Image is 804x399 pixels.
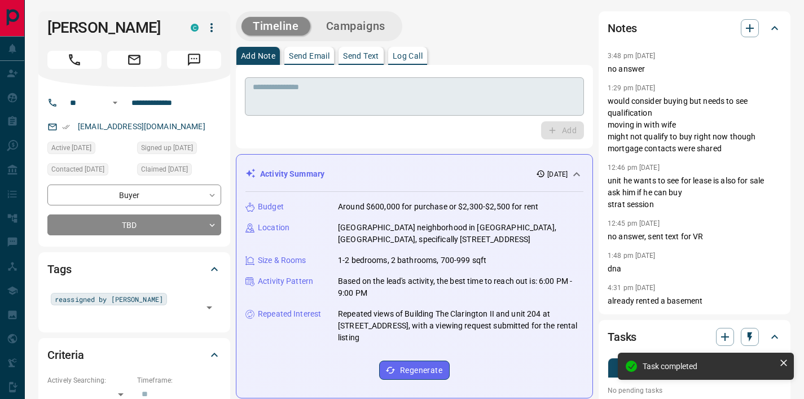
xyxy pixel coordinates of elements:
[141,142,193,154] span: Signed up [DATE]
[137,375,221,385] p: Timeframe:
[107,51,161,69] span: Email
[47,341,221,369] div: Criteria
[289,52,329,60] p: Send Email
[338,308,583,344] p: Repeated views of Building The Clarington II and unit 204 at [STREET_ADDRESS], with a viewing req...
[338,222,583,245] p: [GEOGRAPHIC_DATA] neighborhood in [GEOGRAPHIC_DATA], [GEOGRAPHIC_DATA], specifically [STREET_ADDR...
[258,255,306,266] p: Size & Rooms
[137,163,221,179] div: Tue Dec 17 2024
[315,17,397,36] button: Campaigns
[241,17,310,36] button: Timeline
[55,293,163,305] span: reassigned by [PERSON_NAME]
[608,284,656,292] p: 4:31 pm [DATE]
[47,142,131,157] div: Mon Sep 08 2025
[47,375,131,385] p: Actively Searching:
[608,95,781,155] p: would consider buying but needs to see qualification moving in with wife might not qualify to buy...
[260,168,324,180] p: Activity Summary
[62,123,70,131] svg: Email Verified
[47,214,221,235] div: TBD
[47,19,174,37] h1: [PERSON_NAME]
[167,51,221,69] span: Message
[47,346,84,364] h2: Criteria
[608,252,656,260] p: 1:48 pm [DATE]
[47,256,221,283] div: Tags
[608,175,781,211] p: unit he wants to see for lease is also for sale ask him if he can buy strat session
[191,24,199,32] div: condos.ca
[51,164,104,175] span: Contacted [DATE]
[241,52,275,60] p: Add Note
[141,164,188,175] span: Claimed [DATE]
[47,185,221,205] div: Buyer
[258,201,284,213] p: Budget
[608,15,781,42] div: Notes
[258,222,289,234] p: Location
[608,328,636,346] h2: Tasks
[245,164,583,185] div: Activity Summary[DATE]
[379,361,450,380] button: Regenerate
[343,52,379,60] p: Send Text
[108,96,122,109] button: Open
[608,231,781,243] p: no answer, sent text for VR
[258,308,321,320] p: Repeated Interest
[547,169,568,179] p: [DATE]
[608,19,637,37] h2: Notes
[338,201,538,213] p: Around $600,000 for purchase or $2,300-$2,500 for rent
[78,122,205,131] a: [EMAIL_ADDRESS][DOMAIN_NAME]
[643,362,775,371] div: Task completed
[47,260,71,278] h2: Tags
[608,263,781,275] p: dna
[608,52,656,60] p: 3:48 pm [DATE]
[258,275,313,287] p: Activity Pattern
[608,164,660,172] p: 12:46 pm [DATE]
[608,84,656,92] p: 1:29 pm [DATE]
[608,295,781,307] p: already rented a basement
[201,300,217,315] button: Open
[608,323,781,350] div: Tasks
[338,275,583,299] p: Based on the lead's activity, the best time to reach out is: 6:00 PM - 9:00 PM
[47,51,102,69] span: Call
[51,142,91,154] span: Active [DATE]
[47,163,131,179] div: Fri Sep 02 2022
[608,382,781,399] p: No pending tasks
[137,142,221,157] div: Mon Aug 15 2022
[338,255,486,266] p: 1-2 bedrooms, 2 bathrooms, 700-999 sqft
[608,220,660,227] p: 12:45 pm [DATE]
[608,63,781,75] p: no answer
[393,52,423,60] p: Log Call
